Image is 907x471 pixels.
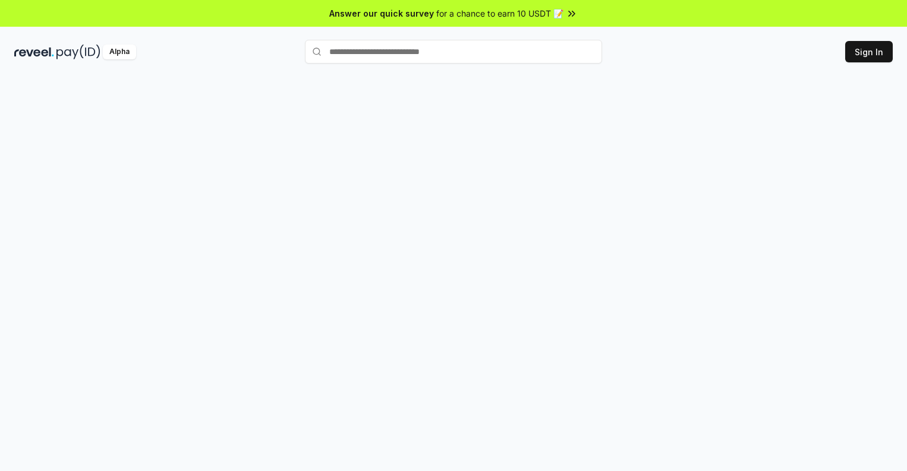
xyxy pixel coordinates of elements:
[14,45,54,59] img: reveel_dark
[56,45,100,59] img: pay_id
[845,41,893,62] button: Sign In
[329,7,434,20] span: Answer our quick survey
[103,45,136,59] div: Alpha
[436,7,563,20] span: for a chance to earn 10 USDT 📝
